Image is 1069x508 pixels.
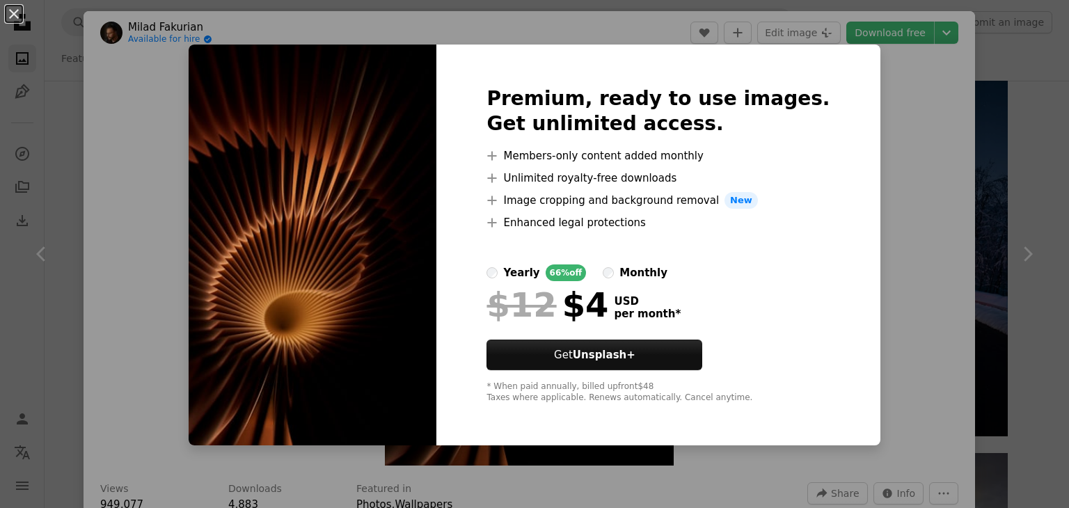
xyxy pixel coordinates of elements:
strong: Unsplash+ [573,349,635,361]
div: monthly [619,264,667,281]
button: GetUnsplash+ [486,340,702,370]
li: Unlimited royalty-free downloads [486,170,830,186]
div: 66% off [546,264,587,281]
img: photo-1758315716325-d2c7c0eb9659 [189,45,436,445]
div: yearly [503,264,539,281]
div: * When paid annually, billed upfront $48 Taxes where applicable. Renews automatically. Cancel any... [486,381,830,404]
li: Members-only content added monthly [486,148,830,164]
span: USD [614,295,681,308]
span: per month * [614,308,681,320]
li: Enhanced legal protections [486,214,830,231]
h2: Premium, ready to use images. Get unlimited access. [486,86,830,136]
div: $4 [486,287,608,323]
input: monthly [603,267,614,278]
span: $12 [486,287,556,323]
span: New [724,192,758,209]
input: yearly66%off [486,267,498,278]
li: Image cropping and background removal [486,192,830,209]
